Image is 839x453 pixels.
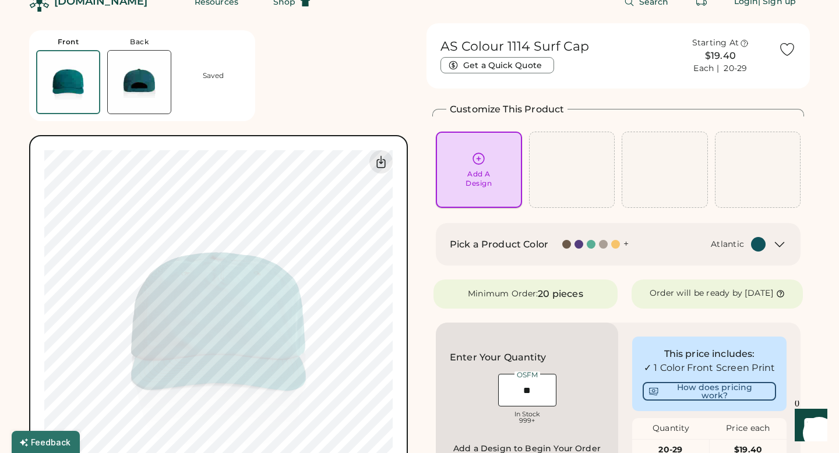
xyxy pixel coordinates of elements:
[37,51,99,113] img: AS Colour 1114 Atlantic Front Thumbnail
[130,37,149,47] div: Back
[643,361,776,375] div: ✓ 1 Color Front Screen Print
[514,371,540,378] div: OSFM
[538,287,583,301] div: 20 pieces
[453,444,601,453] div: Add a Design to Begin Your Order
[369,150,393,174] div: Download Front Mockup
[692,37,739,49] div: Starting At
[498,411,556,424] div: In Stock 999+
[632,423,710,434] div: Quantity
[468,288,538,300] div: Minimum Order:
[203,71,224,80] div: Saved
[669,49,771,63] div: $19.40
[450,102,564,116] h2: Customize This Product
[784,401,834,451] iframe: Front Chat
[58,37,79,47] div: Front
[450,351,546,364] h2: Enter Your Quantity
[466,169,492,188] div: Add A Design
[693,63,747,75] div: Each | 20-29
[711,239,744,250] div: Atlantic
[710,423,787,434] div: Price each
[440,38,589,55] h1: AS Colour 1114 Surf Cap
[108,51,171,114] img: AS Colour 1114 Atlantic Back Thumbnail
[643,382,776,401] button: How does pricing work?
[745,288,773,299] div: [DATE]
[623,238,629,250] div: +
[440,57,554,73] button: Get a Quick Quote
[643,347,776,361] div: This price includes:
[450,238,548,252] h2: Pick a Product Color
[650,288,743,299] div: Order will be ready by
